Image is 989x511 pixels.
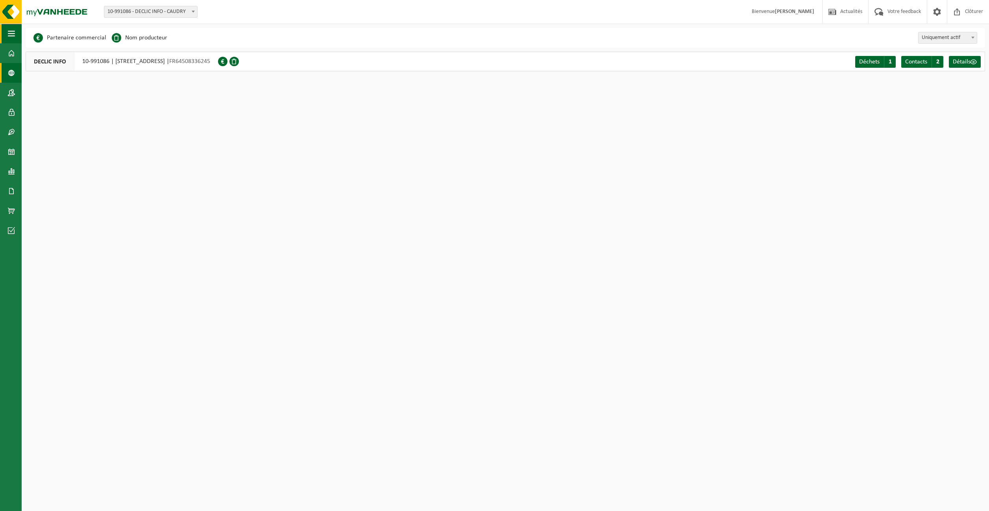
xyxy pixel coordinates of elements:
div: 10-991086 | [STREET_ADDRESS] | [26,52,218,71]
span: Détails [953,59,971,65]
strong: [PERSON_NAME] [775,9,814,15]
li: Partenaire commercial [33,32,106,44]
span: Déchets [859,59,880,65]
span: 10-991086 - DECLIC INFO - CAUDRY [104,6,198,18]
span: Uniquement actif [919,32,977,43]
a: Déchets 1 [855,56,896,68]
span: 2 [932,56,943,68]
span: Contacts [905,59,927,65]
span: Uniquement actif [918,32,977,44]
span: DECLIC INFO [26,52,74,71]
span: FR64508336245 [169,58,210,65]
a: Contacts 2 [901,56,943,68]
li: Nom producteur [112,32,167,44]
span: 10-991086 - DECLIC INFO - CAUDRY [104,6,197,17]
span: 1 [884,56,896,68]
a: Détails [949,56,981,68]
